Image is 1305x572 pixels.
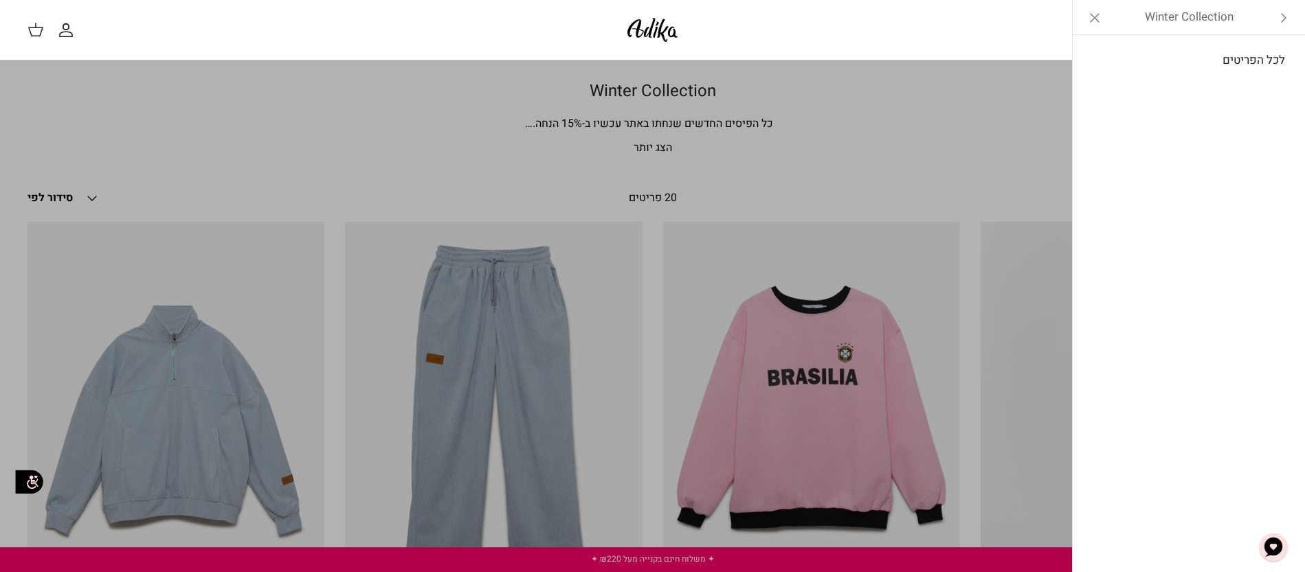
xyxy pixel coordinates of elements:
a: לכל הפריטים [1080,43,1299,78]
img: accessibility_icon02.svg [10,464,48,501]
img: Adika IL [623,14,682,46]
button: צ'אט [1253,527,1294,568]
a: החשבון שלי [58,22,80,38]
